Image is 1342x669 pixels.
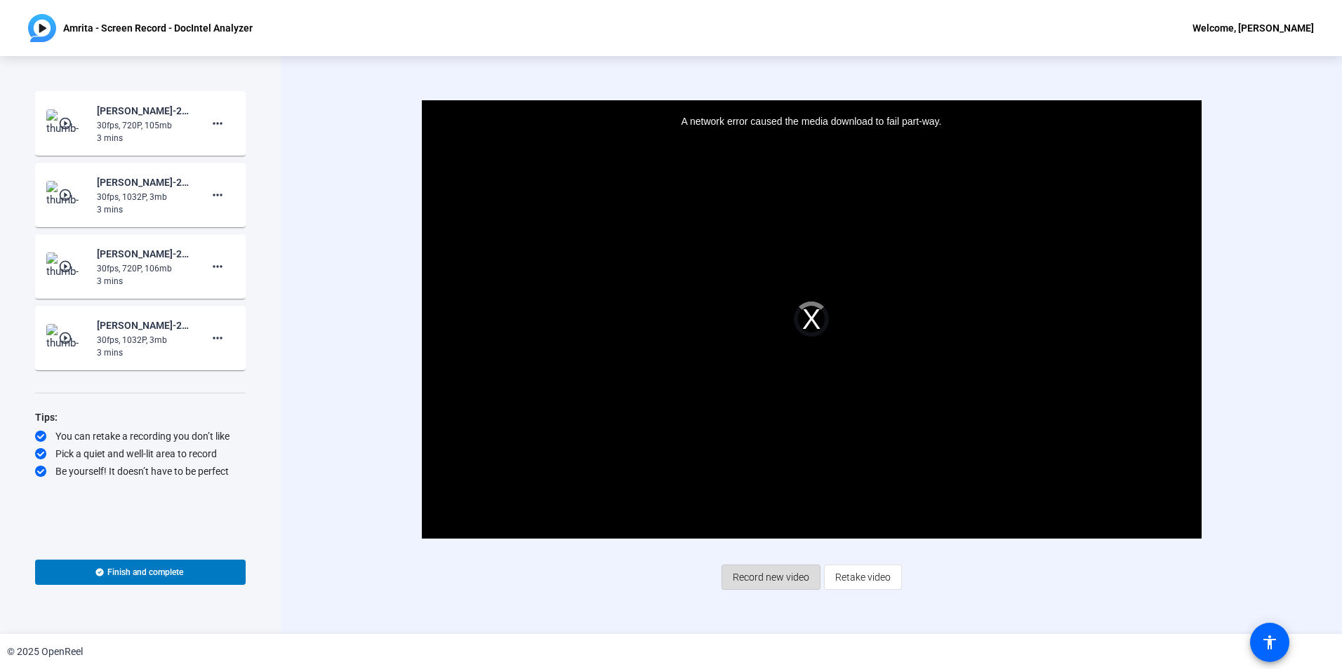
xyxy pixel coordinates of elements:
mat-icon: accessibility [1261,634,1278,651]
div: 30fps, 720P, 105mb [97,119,191,132]
mat-icon: more_horiz [209,187,226,203]
button: Record new video [722,565,821,590]
div: [PERSON_NAME]-25-7268 Everyday AI Q4 2025 Video Series-Amrita - Screen Record - DocIntel Analyzer... [97,102,191,119]
img: thumb-nail [46,109,88,137]
div: Be yourself! It doesn’t have to be perfect [35,464,246,478]
div: 3 mins [97,346,191,359]
mat-icon: play_circle_outline [58,259,75,273]
div: 30fps, 1032P, 3mb [97,191,191,203]
mat-icon: more_horiz [209,115,226,132]
div: 3 mins [97,132,191,144]
div: [PERSON_NAME]-25-7268 Everyday AI Q4 2025 Video Series-Amrita - Screen Record - DocIntel Analyzer... [97,174,191,191]
div: Video Player [422,100,1202,539]
img: OpenReel logo [28,14,56,42]
button: Retake video [824,565,902,590]
p: Amrita - Screen Record - DocIntel Analyzer [63,20,253,36]
div: Welcome, [PERSON_NAME] [1192,20,1314,36]
div: You can retake a recording you don’t like [35,429,246,443]
span: Retake video [835,564,891,590]
div: 30fps, 720P, 106mb [97,262,191,275]
mat-icon: play_circle_outline [58,331,75,345]
div: 3 mins [97,275,191,288]
span: Record new video [733,564,809,590]
div: 30fps, 1032P, 3mb [97,334,191,346]
img: thumb-nail [46,324,88,352]
button: Finish and complete [35,560,246,585]
div: © 2025 OpenReel [7,644,83,659]
div: Tips: [35,409,246,426]
mat-icon: play_circle_outline [58,116,75,130]
div: 3 mins [97,203,191,216]
div: A network error caused the media download to fail part-way. [422,100,1202,539]
div: [PERSON_NAME]-25-7268 Everyday AI Q4 2025 Video Series-Amrita - Screen Record - DocIntel Analyzer... [97,245,191,262]
mat-icon: more_horiz [209,330,226,346]
span: Finish and complete [107,567,183,578]
img: thumb-nail [46,181,88,209]
div: [PERSON_NAME]-25-7268 Everyday AI Q4 2025 Video Series-Amrita - Screen Record - DocIntel Analyzer... [97,317,191,334]
mat-icon: play_circle_outline [58,188,75,202]
div: Pick a quiet and well-lit area to record [35,447,246,461]
img: thumb-nail [46,252,88,281]
mat-icon: more_horiz [209,258,226,275]
div: Modal Window [422,100,1202,539]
